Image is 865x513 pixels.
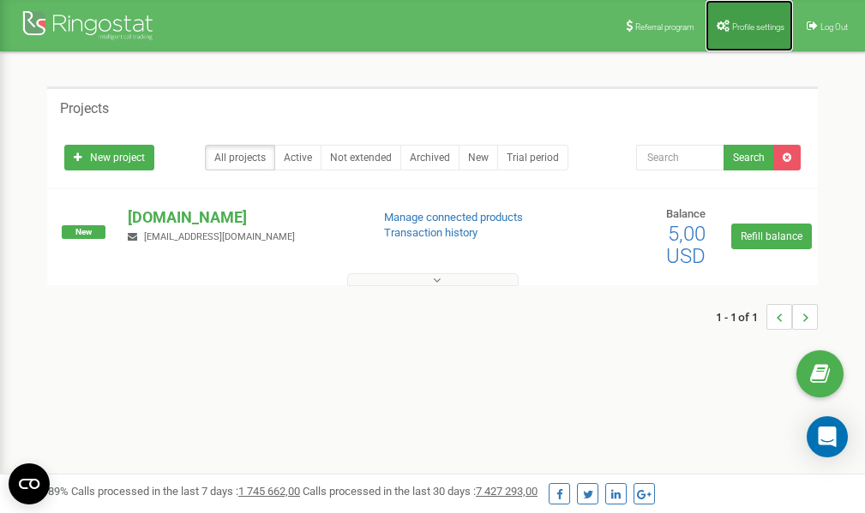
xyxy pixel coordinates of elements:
[205,145,275,170] a: All projects
[384,211,523,224] a: Manage connected products
[636,145,724,170] input: Search
[400,145,460,170] a: Archived
[144,231,295,242] span: [EMAIL_ADDRESS][DOMAIN_NAME]
[820,22,848,32] span: Log Out
[724,145,774,170] button: Search
[321,145,401,170] a: Not extended
[60,101,109,116] h5: Projects
[9,463,50,504] button: Open CMP widget
[476,485,538,498] u: 7 427 293,00
[71,485,300,498] span: Calls processed in the last 7 days :
[62,225,105,239] span: New
[807,416,848,457] div: Open Intercom Messenger
[731,224,812,249] a: Refill balance
[716,287,818,347] nav: ...
[497,145,568,170] a: Trial period
[238,485,300,498] u: 1 745 662,00
[716,304,766,330] span: 1 - 1 of 1
[274,145,321,170] a: Active
[459,145,498,170] a: New
[732,22,784,32] span: Profile settings
[303,485,538,498] span: Calls processed in the last 30 days :
[384,226,478,239] a: Transaction history
[666,207,706,220] span: Balance
[128,206,356,229] p: [DOMAIN_NAME]
[635,22,694,32] span: Referral program
[666,222,706,268] span: 5,00 USD
[64,145,154,170] a: New project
